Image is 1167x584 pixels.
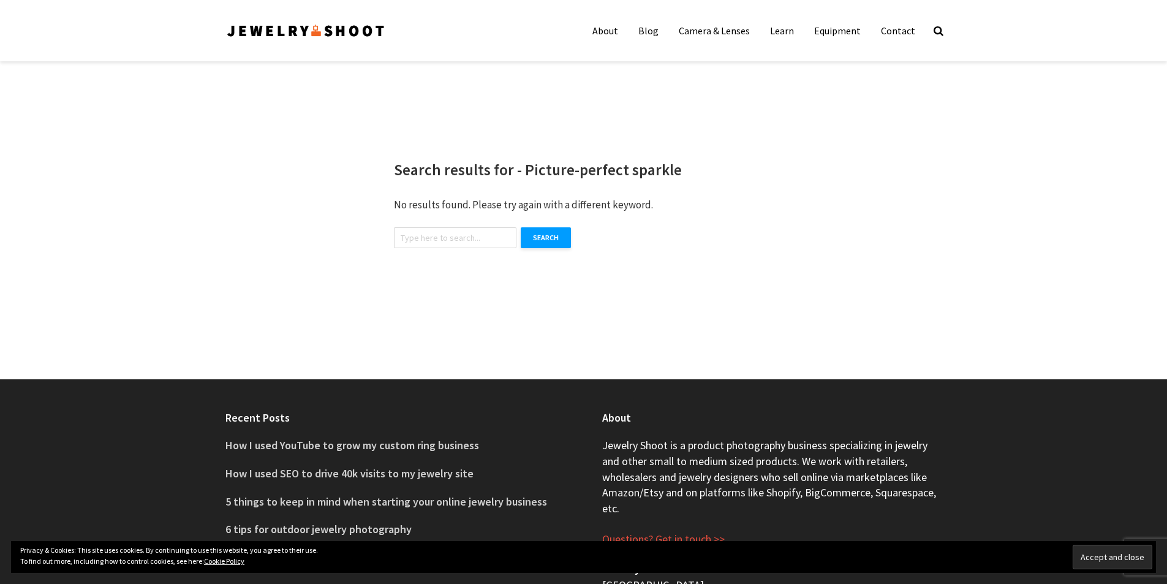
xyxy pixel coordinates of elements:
[225,438,479,452] a: How I used YouTube to grow my custom ring business
[602,410,942,425] h4: About
[1073,545,1152,569] input: Accept and close
[629,18,668,43] a: Blog
[602,532,725,547] a: Questions? Get in touch >>
[805,18,870,43] a: Equipment
[225,466,474,480] a: How I used SEO to drive 40k visits to my jewelry site
[670,18,759,43] a: Camera & Lenses
[583,18,627,43] a: About
[394,160,682,180] h1: Search results for - Picture-perfect sparkle
[225,21,386,40] img: Jewelry Photographer Bay Area - San Francisco | Nationwide via Mail
[11,541,1156,573] div: Privacy & Cookies: This site uses cookies. By continuing to use this website, you agree to their ...
[225,522,412,536] a: 6 tips for outdoor jewelry photography
[394,197,774,213] p: No results found. Please try again with a different keyword.
[204,556,244,566] a: Cookie Policy
[602,438,942,517] p: Jewelry Shoot is a product photography business specializing in jewelry and other small to medium...
[225,495,547,509] a: 5 things to keep in mind when starting your online jewelry business
[761,18,803,43] a: Learn
[225,410,565,425] h4: Recent Posts
[872,18,924,43] a: Contact
[521,227,571,248] button: Search
[394,227,516,248] input: Type here to search...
